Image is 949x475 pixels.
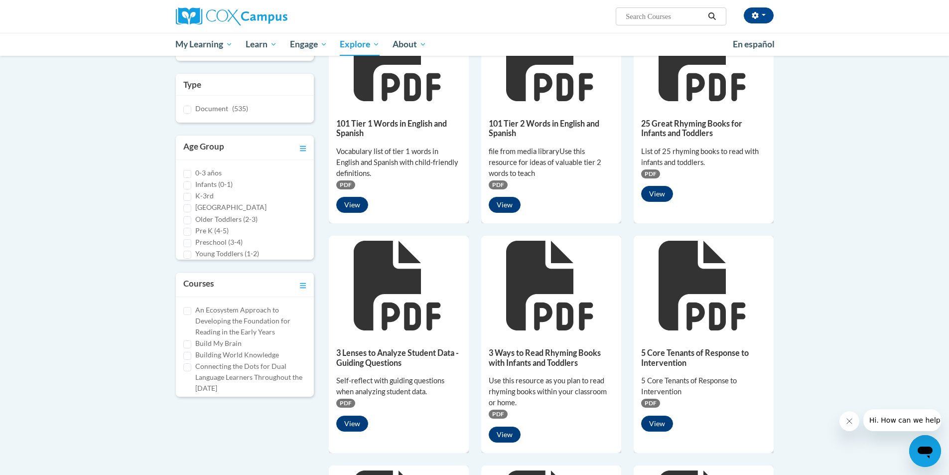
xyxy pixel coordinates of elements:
a: Explore [333,33,386,56]
div: Self-reflect with guiding questions when analyzing student data. [336,375,461,397]
h3: Age Group [183,141,224,155]
label: K-3rd [195,190,214,201]
span: PDF [641,399,660,408]
label: Cox Campus Structured Literacy Certificate Exam [195,395,307,417]
h5: 3 Ways to Read Rhyming Books with Infants and Toddlers [489,348,614,367]
h5: 101 Tier 1 Words in English and Spanish [336,119,461,138]
a: Toggle collapse [300,141,306,155]
span: Learn [246,38,277,50]
label: Preschool (3-4) [195,237,243,248]
input: Search Courses [625,10,704,22]
div: 5 Core Tenants of Response to Intervention [641,375,766,397]
label: An Ecosystem Approach to Developing the Foundation for Reading in the Early Years [195,305,307,337]
span: En español [733,39,775,49]
button: Search [704,10,719,22]
span: About [393,38,426,50]
a: Toggle collapse [300,278,306,292]
span: My Learning [175,38,233,50]
a: My Learning [169,33,240,56]
a: Engage [283,33,334,56]
button: View [641,416,673,432]
label: [GEOGRAPHIC_DATA] [195,202,267,213]
label: Build My Brain [195,338,242,349]
div: Main menu [161,33,789,56]
iframe: Message from company [863,409,941,431]
a: En español [726,34,781,55]
button: View [489,197,521,213]
h5: 5 Core Tenants of Response to Intervention [641,348,766,367]
div: file from media libraryUse this resource for ideas of valuable tier 2 words to teach [489,146,614,179]
h3: Courses [183,278,214,292]
div: Vocabulary list of tier 1 words in English and Spanish with child-friendly definitions. [336,146,461,179]
label: Building World Knowledge [195,349,279,360]
span: PDF [641,169,660,178]
h5: 25 Great Rhyming Books for Infants and Toddlers [641,119,766,138]
span: (535) [232,104,248,113]
div: List of 25 rhyming books to read with infants and toddlers. [641,146,766,168]
span: PDF [336,180,355,189]
label: Young Toddlers (1-2) [195,248,259,259]
iframe: Button to launch messaging window [909,435,941,467]
span: Document [195,104,228,113]
span: Hi. How can we help? [6,7,81,15]
label: Older Toddlers (2-3) [195,214,258,225]
label: Connecting the Dots for Dual Language Learners Throughout the [DATE] [195,361,307,394]
span: PDF [336,399,355,408]
h5: 3 Lenses to Analyze Student Data - Guiding Questions [336,348,461,367]
a: Learn [239,33,283,56]
h3: Type [183,79,307,91]
a: Cox Campus [176,7,365,25]
button: View [336,416,368,432]
span: Engage [290,38,327,50]
button: View [641,186,673,202]
button: View [489,427,521,443]
button: View [336,197,368,213]
label: Infants (0-1) [195,179,233,190]
iframe: Close message [839,411,859,431]
h5: 101 Tier 2 Words in English and Spanish [489,119,614,138]
span: PDF [489,180,508,189]
label: 0-3 años [195,167,222,178]
span: Explore [340,38,380,50]
img: Cox Campus [176,7,287,25]
span: PDF [489,410,508,419]
a: About [386,33,433,56]
label: Pre K (4-5) [195,225,229,236]
div: Use this resource as you plan to read rhyming books within your classroom or home. [489,375,614,408]
button: Account Settings [744,7,774,23]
